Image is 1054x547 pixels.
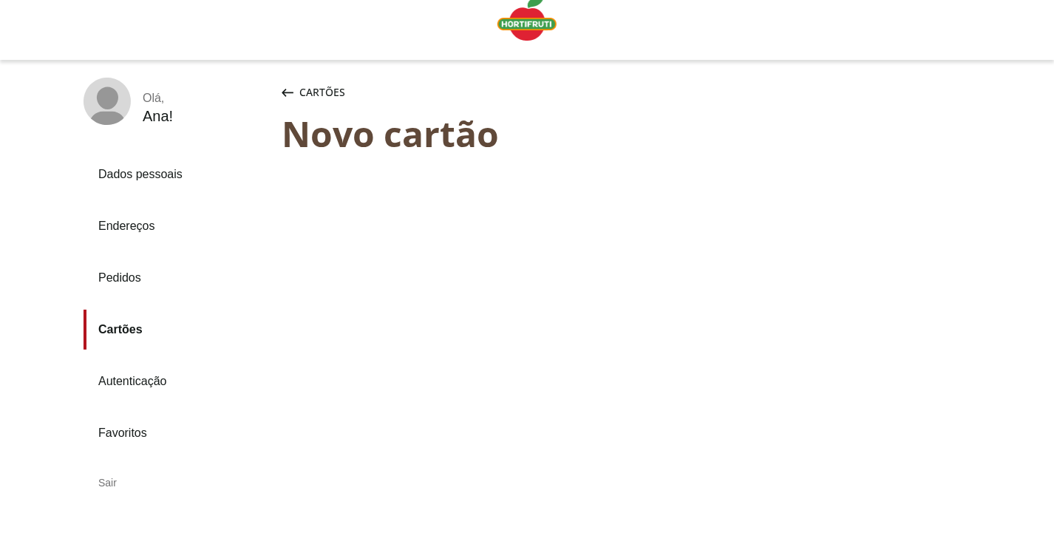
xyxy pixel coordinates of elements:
[84,154,270,194] a: Dados pessoais
[84,413,270,453] a: Favoritos
[282,113,970,154] div: Novo cartão
[143,108,173,125] div: Ana !
[279,78,348,107] button: Cartões
[84,258,270,298] a: Pedidos
[84,465,270,500] div: Sair
[84,310,270,350] a: Cartões
[143,92,173,105] div: Olá ,
[299,85,345,100] span: Cartões
[84,206,270,246] a: Endereços
[84,361,270,401] a: Autenticação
